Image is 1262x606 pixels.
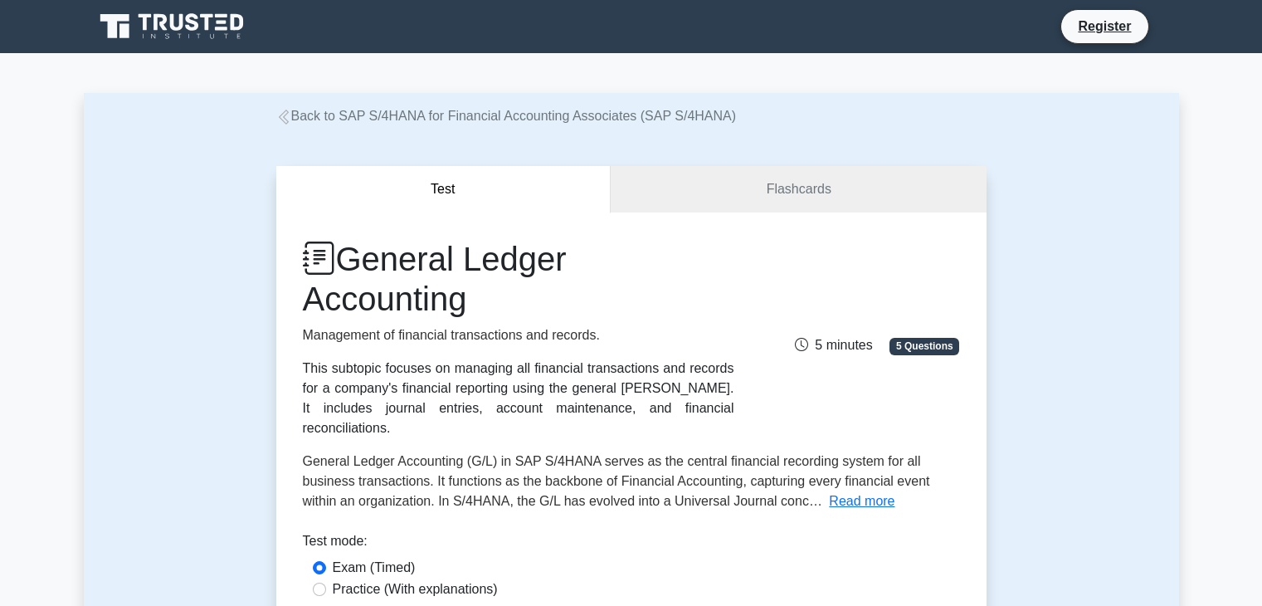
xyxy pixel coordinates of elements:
a: Register [1068,16,1141,37]
button: Read more [829,491,894,511]
div: Test mode: [303,531,960,558]
p: Management of financial transactions and records. [303,325,734,345]
label: Practice (With explanations) [333,579,498,599]
label: Exam (Timed) [333,558,416,578]
div: This subtopic focuses on managing all financial transactions and records for a company's financia... [303,359,734,438]
span: 5 Questions [889,338,959,354]
span: General Ledger Accounting (G/L) in SAP S/4HANA serves as the central financial recording system f... [303,454,930,508]
button: Test [276,166,612,213]
a: Flashcards [611,166,986,213]
span: 5 minutes [795,338,872,352]
h1: General Ledger Accounting [303,239,734,319]
a: Back to SAP S/4HANA for Financial Accounting Associates (SAP S/4HANA) [276,109,737,123]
